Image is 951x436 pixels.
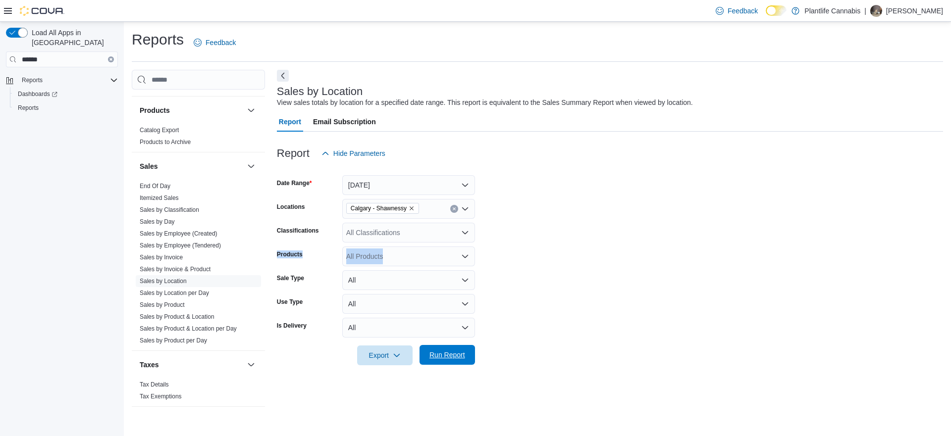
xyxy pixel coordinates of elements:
a: Sales by Invoice & Product [140,266,211,273]
button: Reports [18,74,47,86]
button: All [342,318,475,338]
label: Date Range [277,179,312,187]
a: Feedback [712,1,762,21]
button: [DATE] [342,175,475,195]
a: Sales by Employee (Created) [140,230,217,237]
button: Clear input [108,56,114,62]
div: Alisa Belleville [870,5,882,17]
span: Sales by Product per Day [140,337,207,344]
button: All [342,294,475,314]
div: Sales [132,180,265,350]
button: Reports [10,101,122,115]
h3: Products [140,105,170,115]
button: Next [277,70,289,82]
span: Sales by Product & Location per Day [140,325,237,333]
button: Export [357,345,413,365]
a: Catalog Export [140,127,179,134]
nav: Complex example [6,69,118,141]
h1: Reports [132,30,184,49]
span: Reports [14,102,118,114]
span: Report [279,112,301,132]
a: Dashboards [10,87,122,101]
span: Load All Apps in [GEOGRAPHIC_DATA] [28,28,118,48]
span: Dashboards [18,90,57,98]
button: Open list of options [461,229,469,237]
span: Calgary - Shawnessy [351,203,407,213]
h3: Sales [140,161,158,171]
p: [PERSON_NAME] [886,5,943,17]
button: Taxes [140,360,243,370]
span: Run Report [429,350,465,360]
label: Is Delivery [277,322,307,330]
button: Sales [140,161,243,171]
a: Products to Archive [140,139,191,145]
button: Taxes [245,359,257,371]
span: Sales by Employee (Tendered) [140,242,221,249]
a: Reports [14,102,43,114]
span: Feedback [206,38,236,48]
a: Sales by Product per Day [140,337,207,344]
button: Open list of options [461,205,469,213]
a: Sales by Product & Location per Day [140,325,237,332]
h3: Taxes [140,360,159,370]
span: Sales by Day [140,218,175,226]
img: Cova [20,6,64,16]
input: Dark Mode [766,5,787,16]
span: Email Subscription [313,112,376,132]
div: Taxes [132,379,265,406]
span: Reports [22,76,43,84]
span: End Of Day [140,182,170,190]
a: Itemized Sales [140,194,179,201]
a: Sales by Day [140,218,175,225]
a: End Of Day [140,183,170,190]
a: Tax Details [140,381,169,388]
span: Reports [18,104,39,112]
span: Sales by Employee (Created) [140,230,217,238]
button: Products [140,105,243,115]
label: Classifications [277,227,319,235]
span: Tax Details [140,381,169,388]
label: Use Type [277,298,303,306]
span: Sales by Product & Location [140,313,214,321]
button: Remove Calgary - Shawnessy from selection in this group [409,205,415,211]
div: View sales totals by location for a specified date range. This report is equivalent to the Sales ... [277,97,693,108]
button: Run Report [420,345,475,365]
span: Dashboards [14,88,118,100]
label: Locations [277,203,305,211]
span: Tax Exemptions [140,392,182,400]
a: Sales by Product & Location [140,313,214,320]
span: Products to Archive [140,138,191,146]
a: Sales by Location [140,278,187,285]
button: Products [245,104,257,116]
button: Hide Parameters [317,144,389,163]
span: Sales by Location per Day [140,289,209,297]
span: Sales by Product [140,301,185,309]
span: Reports [18,74,118,86]
p: Plantlife Cannabis [804,5,860,17]
span: Catalog Export [140,126,179,134]
span: Sales by Classification [140,206,199,214]
span: Export [363,345,407,365]
a: Sales by Classification [140,206,199,213]
button: Sales [245,160,257,172]
h3: Sales by Location [277,86,363,97]
button: All [342,270,475,290]
p: | [864,5,866,17]
a: Feedback [190,33,240,52]
span: Itemized Sales [140,194,179,202]
a: Sales by Employee (Tendered) [140,242,221,249]
span: Sales by Invoice [140,253,183,261]
a: Dashboards [14,88,61,100]
label: Products [277,250,303,258]
div: Products [132,124,265,152]
span: Feedback [728,6,758,16]
button: Reports [2,73,122,87]
a: Sales by Invoice [140,254,183,261]
button: Clear input [450,205,458,213]
span: Calgary - Shawnessy [346,203,419,214]
button: Open list of options [461,252,469,260]
label: Sale Type [277,274,304,282]
a: Sales by Location per Day [140,290,209,296]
